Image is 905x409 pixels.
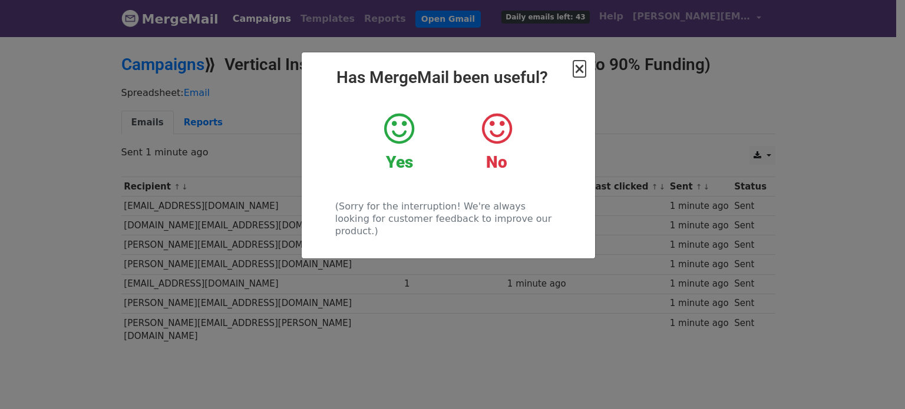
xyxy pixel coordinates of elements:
h2: Has MergeMail been useful? [311,68,586,88]
iframe: Chat Widget [846,353,905,409]
span: × [573,61,585,77]
strong: No [486,152,507,172]
button: Close [573,62,585,76]
a: No [457,111,536,172]
p: (Sorry for the interruption! We're always looking for customer feedback to improve our product.) [335,200,561,237]
strong: Yes [386,152,413,172]
a: Yes [359,111,439,172]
